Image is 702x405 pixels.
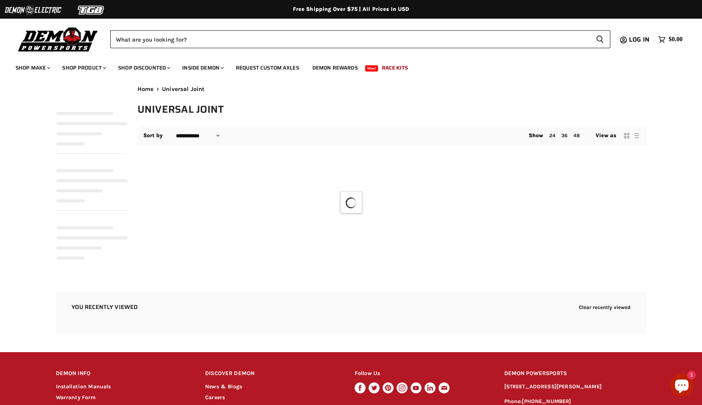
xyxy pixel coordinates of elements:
a: Shop Discounted [112,60,175,76]
button: grid view [623,132,631,140]
a: 36 [561,133,568,138]
a: [PHONE_NUMBER] [522,398,571,405]
h2: You recently viewed [71,304,138,311]
button: Clear recently viewed [579,304,631,310]
a: 24 [549,133,556,138]
span: Log in [629,35,650,44]
a: Installation Manuals [56,383,111,390]
label: Sort by [143,133,163,139]
aside: Recently viewed products [40,292,662,334]
a: $0.00 [654,34,686,45]
h1: Universal Joint [138,103,646,116]
img: Demon Powersports [16,25,101,53]
a: News & Blogs [205,383,242,390]
span: Universal Joint [162,86,204,93]
div: Free Shipping Over $75 | All Prices In USD [40,6,662,13]
span: Show [529,132,543,139]
nav: Collection utilities [138,126,646,145]
inbox-online-store-chat: Shopify online store chat [668,374,696,399]
span: $0.00 [669,36,683,43]
a: Shop Product [56,60,111,76]
p: [STREET_ADDRESS][PERSON_NAME] [504,382,646,391]
a: Demon Rewards [307,60,364,76]
img: Demon Electric Logo 2 [4,3,62,17]
ul: Main menu [10,57,681,76]
a: Race Kits [376,60,414,76]
a: Log in [625,36,654,43]
input: Search [110,30,590,48]
span: View as [596,133,617,139]
button: Search [590,30,610,48]
h2: Follow Us [355,365,489,383]
span: New! [365,65,378,72]
a: Home [138,86,154,93]
button: list view [633,132,641,140]
h2: DEMON INFO [56,365,191,383]
a: Careers [205,394,225,401]
a: Inside Demon [176,60,228,76]
h2: DISCOVER DEMON [205,365,340,383]
form: Product [110,30,610,48]
nav: Breadcrumbs [138,86,646,93]
a: Warranty Form [56,394,96,401]
img: TGB Logo 2 [62,3,120,17]
a: Request Custom Axles [230,60,305,76]
a: 48 [573,133,580,138]
h2: DEMON POWERSPORTS [504,365,646,383]
a: Shop Make [10,60,55,76]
